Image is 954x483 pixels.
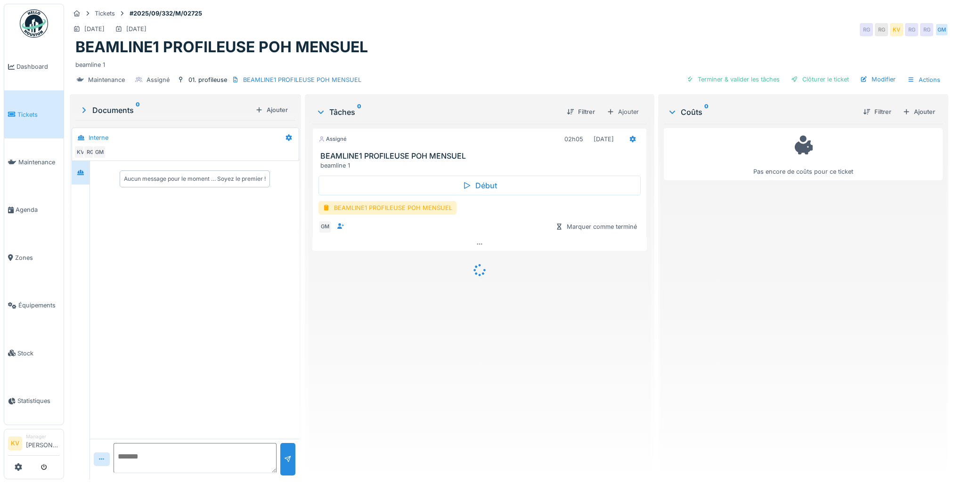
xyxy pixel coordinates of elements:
div: Documents [79,105,252,116]
div: beamline 1 [75,56,943,69]
div: KV [74,145,87,159]
li: [PERSON_NAME] [26,433,60,453]
div: [DATE] [84,24,105,33]
span: Stock [17,349,60,358]
div: Aucun message pour le moment … Soyez le premier ! [124,175,266,183]
a: Maintenance [4,138,64,186]
div: Clôturer le ticket [787,73,853,86]
div: RG [83,145,97,159]
div: Filtrer [859,105,895,118]
div: Début [318,176,640,195]
a: Stock [4,329,64,377]
div: Maintenance [88,75,125,84]
span: Zones [15,253,60,262]
div: GM [935,23,948,36]
a: Statistiques [4,377,64,425]
div: RG [860,23,873,36]
div: 02h05 [564,135,583,144]
div: Modifier [856,73,899,86]
div: RG [920,23,933,36]
div: KV [890,23,903,36]
h3: BEAMLINE1 PROFILEUSE POH MENSUEL [320,152,642,161]
div: Terminer & valider les tâches [683,73,783,86]
div: Interne [89,133,108,142]
div: BEAMLINE1 PROFILEUSE POH MENSUEL [318,201,457,215]
div: Marquer comme terminé [552,220,641,233]
li: KV [8,436,22,451]
div: GM [93,145,106,159]
div: Tâches [316,106,559,118]
span: Tickets [17,110,60,119]
div: Tickets [95,9,115,18]
span: Dashboard [16,62,60,71]
div: Coûts [668,106,856,118]
div: Filtrer [563,105,599,118]
a: Tickets [4,90,64,138]
div: Assigné [147,75,170,84]
div: beamline 1 [320,161,642,170]
span: Agenda [16,205,60,214]
sup: 0 [357,106,361,118]
sup: 0 [136,105,140,116]
h1: BEAMLINE1 PROFILEUSE POH MENSUEL [75,38,368,56]
sup: 0 [704,106,709,118]
div: [DATE] [126,24,147,33]
div: Ajouter [603,105,643,119]
div: [DATE] [594,135,614,144]
div: Assigné [318,135,347,143]
strong: #2025/09/332/M/02725 [126,9,206,18]
div: Manager [26,433,60,440]
div: Actions [903,73,945,87]
a: Agenda [4,186,64,233]
div: Pas encore de coûts pour ce ticket [670,132,937,176]
div: Ajouter [899,105,939,118]
div: RG [875,23,888,36]
a: Dashboard [4,43,64,90]
div: BEAMLINE1 PROFILEUSE POH MENSUEL [243,75,361,84]
span: Équipements [18,301,60,310]
a: KV Manager[PERSON_NAME] [8,433,60,456]
img: Badge_color-CXgf-gQk.svg [20,9,48,38]
span: Statistiques [17,396,60,405]
div: Ajouter [252,104,292,116]
span: Maintenance [18,158,60,167]
div: RG [905,23,918,36]
div: GM [318,220,332,233]
a: Équipements [4,282,64,329]
a: Zones [4,234,64,282]
div: 01. profileuse [188,75,227,84]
